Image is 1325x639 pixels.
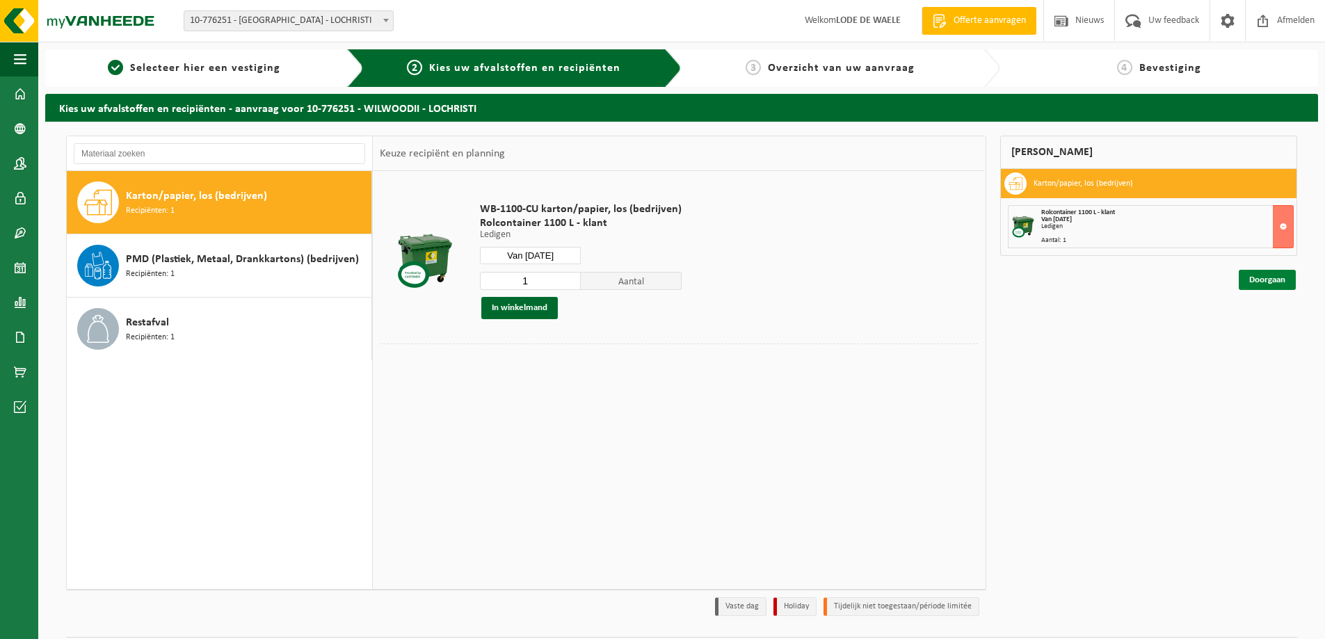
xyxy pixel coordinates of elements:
[126,204,175,218] span: Recipiënten: 1
[67,234,372,298] button: PMD (Plastiek, Metaal, Drankkartons) (bedrijven) Recipiënten: 1
[184,11,393,31] span: 10-776251 - WILWOODII - LOCHRISTI
[1041,216,1072,223] strong: Van [DATE]
[429,63,620,74] span: Kies uw afvalstoffen en recipiënten
[480,202,682,216] span: WB-1100-CU karton/papier, los (bedrijven)
[773,597,817,616] li: Holiday
[126,251,359,268] span: PMD (Plastiek, Metaal, Drankkartons) (bedrijven)
[950,14,1029,28] span: Offerte aanvragen
[480,247,581,264] input: Selecteer datum
[1041,237,1294,244] div: Aantal: 1
[126,314,169,331] span: Restafval
[768,63,915,74] span: Overzicht van uw aanvraag
[45,94,1318,121] h2: Kies uw afvalstoffen en recipiënten - aanvraag voor 10-776251 - WILWOODII - LOCHRISTI
[126,331,175,344] span: Recipiënten: 1
[480,230,682,240] p: Ledigen
[1139,63,1201,74] span: Bevestiging
[52,60,336,76] a: 1Selecteer hier een vestiging
[715,597,766,616] li: Vaste dag
[581,272,682,290] span: Aantal
[746,60,761,75] span: 3
[481,297,558,319] button: In winkelmand
[480,216,682,230] span: Rolcontainer 1100 L - klant
[1000,136,1298,169] div: [PERSON_NAME]
[130,63,280,74] span: Selecteer hier een vestiging
[824,597,979,616] li: Tijdelijk niet toegestaan/période limitée
[67,298,372,360] button: Restafval Recipiënten: 1
[407,60,422,75] span: 2
[108,60,123,75] span: 1
[126,188,267,204] span: Karton/papier, los (bedrijven)
[74,143,365,164] input: Materiaal zoeken
[1034,172,1133,195] h3: Karton/papier, los (bedrijven)
[836,15,901,26] strong: LODE DE WAELE
[1041,223,1294,230] div: Ledigen
[1117,60,1132,75] span: 4
[184,10,394,31] span: 10-776251 - WILWOODII - LOCHRISTI
[922,7,1036,35] a: Offerte aanvragen
[126,268,175,281] span: Recipiënten: 1
[373,136,512,171] div: Keuze recipiënt en planning
[67,171,372,234] button: Karton/papier, los (bedrijven) Recipiënten: 1
[1041,209,1115,216] span: Rolcontainer 1100 L - klant
[1239,270,1296,290] a: Doorgaan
